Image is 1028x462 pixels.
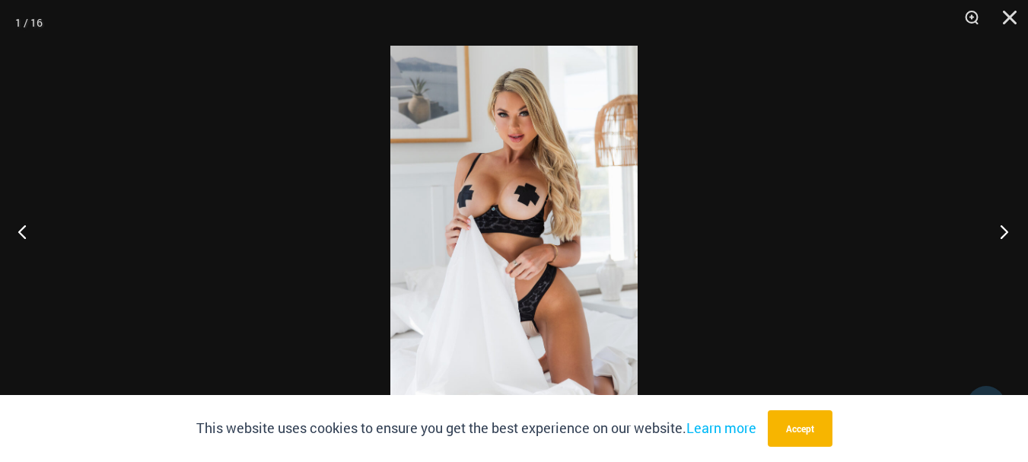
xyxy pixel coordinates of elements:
div: 1 / 16 [15,11,43,34]
img: Nights Fall Silver Leopard 1036 Bra 6046 Thong 09v2 [390,46,638,416]
button: Next [971,193,1028,269]
p: This website uses cookies to ensure you get the best experience on our website. [196,417,756,440]
a: Learn more [686,419,756,437]
button: Accept [768,410,832,447]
